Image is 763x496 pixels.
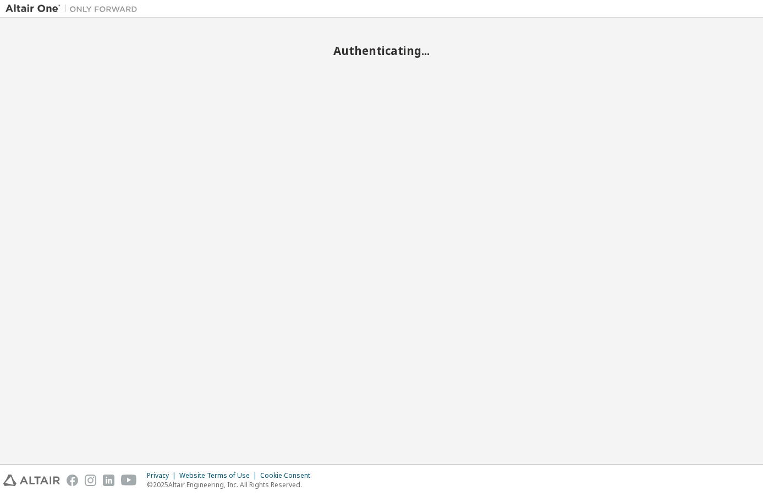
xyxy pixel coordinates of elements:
div: Privacy [147,471,179,480]
p: © 2025 Altair Engineering, Inc. All Rights Reserved. [147,480,317,489]
img: Altair One [6,3,143,14]
img: linkedin.svg [103,475,114,486]
div: Cookie Consent [260,471,317,480]
img: facebook.svg [67,475,78,486]
img: altair_logo.svg [3,475,60,486]
img: instagram.svg [85,475,96,486]
h2: Authenticating... [6,43,757,58]
div: Website Terms of Use [179,471,260,480]
img: youtube.svg [121,475,137,486]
